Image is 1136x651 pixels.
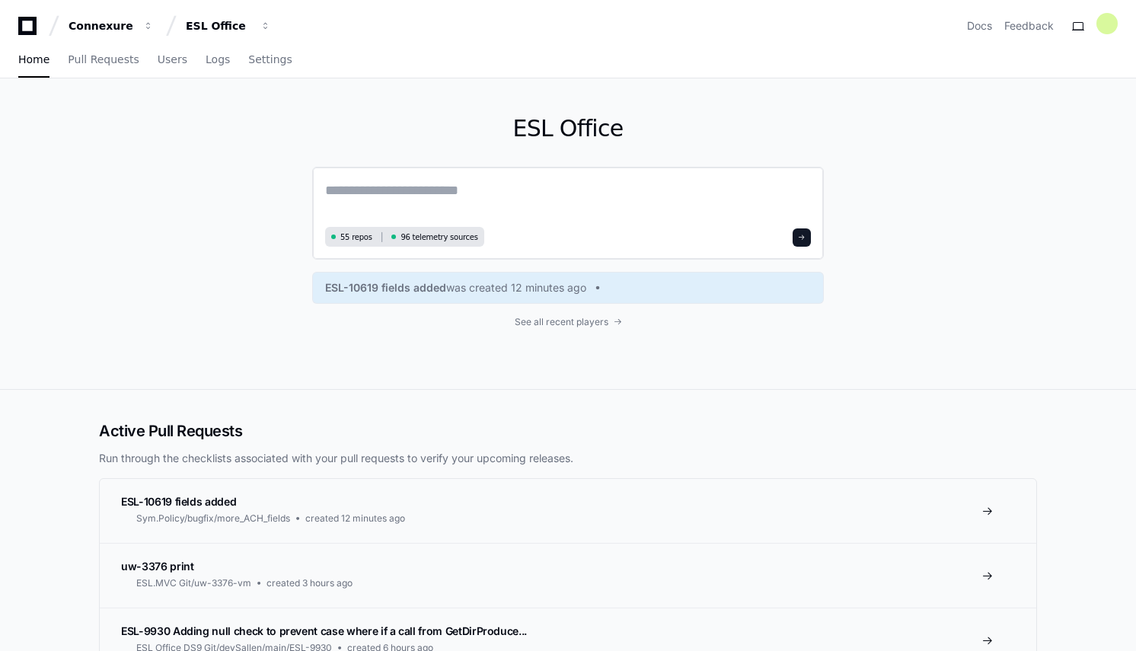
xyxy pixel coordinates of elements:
a: Settings [248,43,292,78]
div: Connexure [69,18,134,34]
h1: ESL Office [312,115,824,142]
span: Home [18,55,49,64]
a: Docs [967,18,992,34]
div: ESL Office [186,18,251,34]
span: ESL-10619 fields added [325,280,446,295]
a: Logs [206,43,230,78]
span: Pull Requests [68,55,139,64]
span: ESL-9930 Adding null check to prevent case where if a call from GetDirProduce... [121,624,527,637]
span: ESL-10619 fields added [121,495,236,508]
span: See all recent players [515,316,608,328]
span: Settings [248,55,292,64]
span: 96 telemetry sources [400,231,477,243]
span: was created 12 minutes ago [446,280,586,295]
a: Home [18,43,49,78]
button: ESL Office [180,12,277,40]
a: Users [158,43,187,78]
span: created 3 hours ago [266,577,353,589]
a: ESL-10619 fields addedSym.Policy/bugfix/more_ACH_fieldscreated 12 minutes ago [100,479,1036,543]
span: ESL.MVC Git/uw-3376-vm [136,577,251,589]
a: Pull Requests [68,43,139,78]
a: ESL-10619 fields addedwas created 12 minutes ago [325,280,811,295]
span: created 12 minutes ago [305,512,405,525]
span: Sym.Policy/bugfix/more_ACH_fields [136,512,290,525]
p: Run through the checklists associated with your pull requests to verify your upcoming releases. [99,451,1037,466]
span: Logs [206,55,230,64]
a: uw-3376 printESL.MVC Git/uw-3376-vmcreated 3 hours ago [100,543,1036,608]
span: Users [158,55,187,64]
span: uw-3376 print [121,560,193,573]
span: 55 repos [340,231,372,243]
button: Connexure [62,12,160,40]
h2: Active Pull Requests [99,420,1037,442]
a: See all recent players [312,316,824,328]
button: Feedback [1004,18,1054,34]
